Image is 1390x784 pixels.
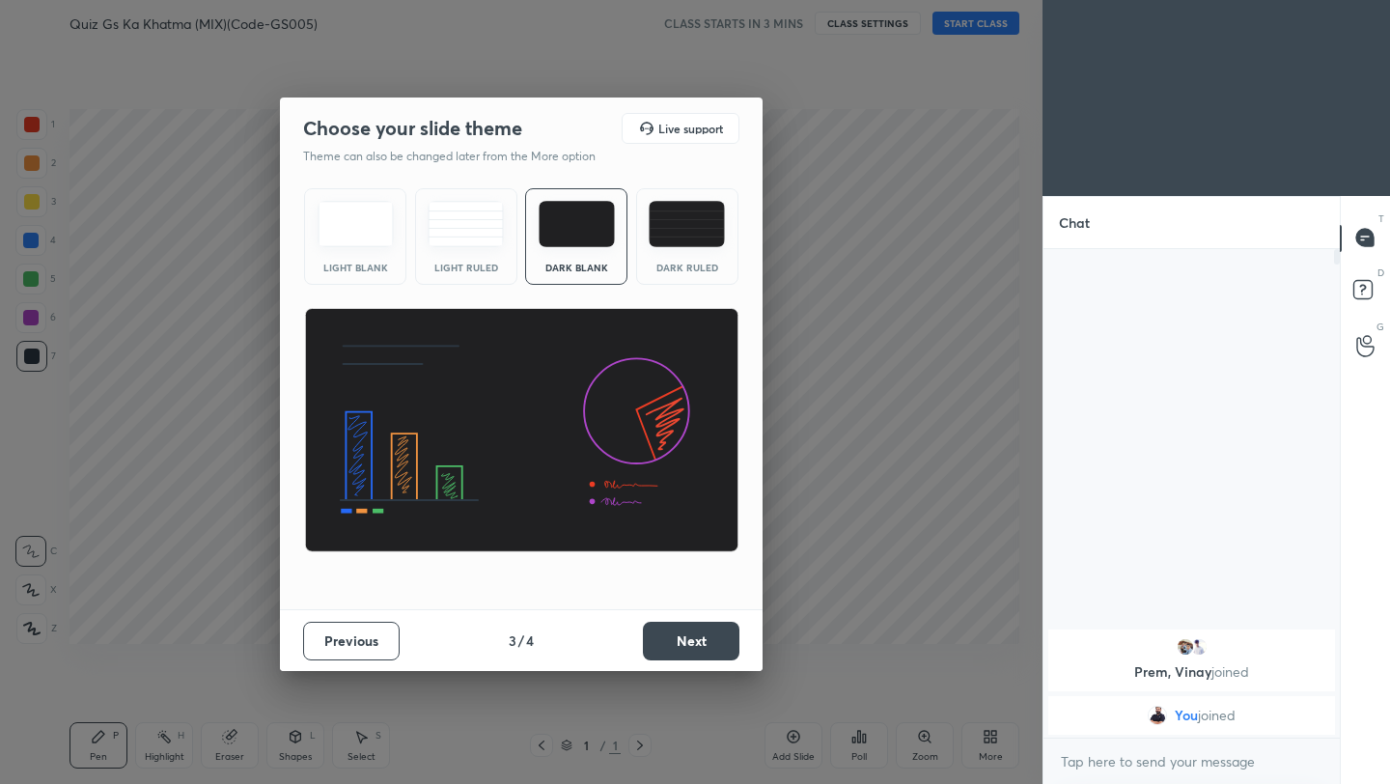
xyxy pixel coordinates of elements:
img: lightTheme.e5ed3b09.svg [318,201,394,247]
p: Theme can also be changed later from the More option [303,148,616,165]
div: Dark Blank [538,263,615,272]
h2: Choose your slide theme [303,116,522,141]
h4: / [518,630,524,651]
div: grid [1043,626,1340,739]
div: Dark Ruled [649,263,726,272]
button: Previous [303,622,400,660]
div: Light Blank [317,263,394,272]
p: G [1376,320,1384,334]
img: 2e1776e2a17a458f8f2ae63657c11f57.jpg [1148,706,1167,725]
span: You [1175,708,1198,723]
div: Light Ruled [428,263,505,272]
button: Next [643,622,739,660]
span: joined [1211,662,1249,681]
h4: 3 [509,630,516,651]
p: Chat [1043,197,1105,248]
img: lightRuledTheme.5fabf969.svg [428,201,504,247]
p: Prem, Vinay [1060,664,1323,680]
img: darkRuledTheme.de295e13.svg [649,201,725,247]
h4: 4 [526,630,534,651]
p: D [1377,266,1384,280]
img: darkTheme.f0cc69e5.svg [539,201,615,247]
p: T [1378,211,1384,226]
img: darkThemeBanner.d06ce4a2.svg [304,308,739,553]
span: joined [1198,708,1236,723]
img: bd0e6f8a1bdb46fc87860b803eab4bec.jpg [1176,637,1195,657]
img: 3 [1189,637,1209,657]
h5: Live support [658,123,723,134]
